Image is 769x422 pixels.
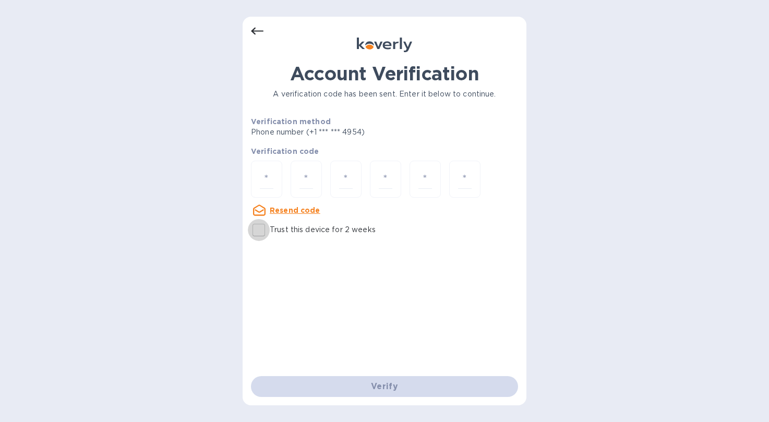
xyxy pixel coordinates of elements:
[251,127,444,138] p: Phone number (+1 *** *** 4954)
[251,117,331,126] b: Verification method
[251,89,518,100] p: A verification code has been sent. Enter it below to continue.
[251,146,518,156] p: Verification code
[270,206,320,214] u: Resend code
[270,224,376,235] p: Trust this device for 2 weeks
[251,63,518,85] h1: Account Verification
